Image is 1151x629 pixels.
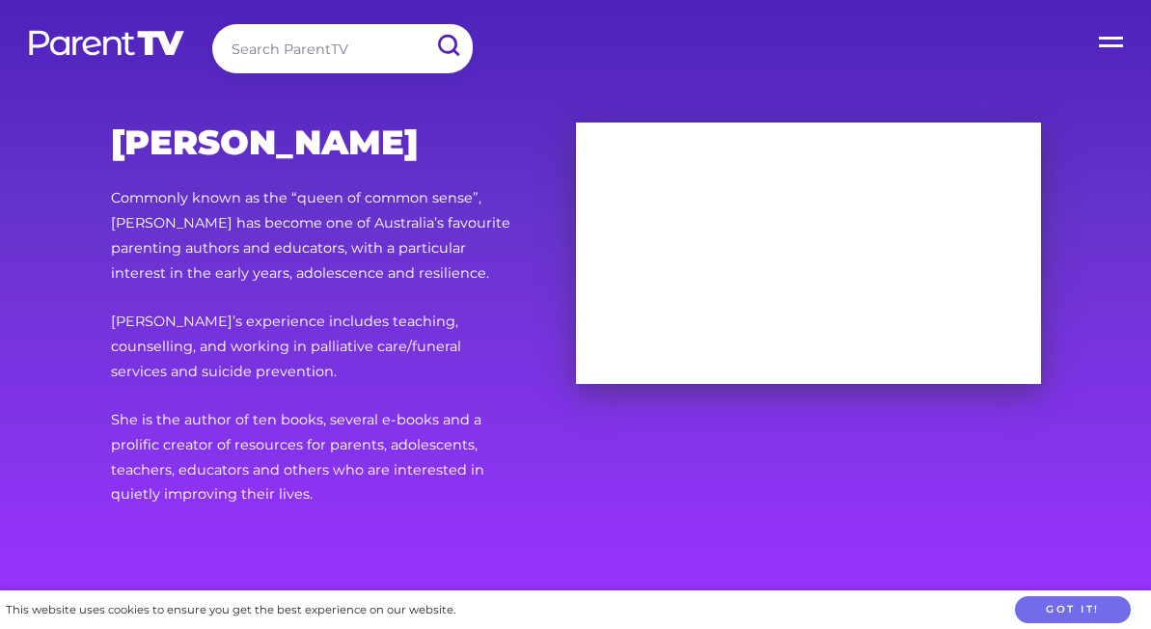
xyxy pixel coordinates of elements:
img: parenttv-logo-white.4c85aaf.svg [27,29,186,57]
input: Search ParentTV [212,24,473,73]
h2: [PERSON_NAME] [111,123,514,163]
p: Commonly known as the “queen of common sense”, [PERSON_NAME] has become one of Australia’s favour... [111,186,514,287]
div: This website uses cookies to ensure you get the best experience on our website. [6,600,455,620]
p: [PERSON_NAME]’s experience includes teaching, counselling, and working in palliative care/funeral... [111,310,514,385]
p: She is the author of ten books, several e-books and a prolific creator of resources for parents, ... [111,408,514,508]
button: Got it! [1015,596,1131,624]
input: Submit [423,24,473,68]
